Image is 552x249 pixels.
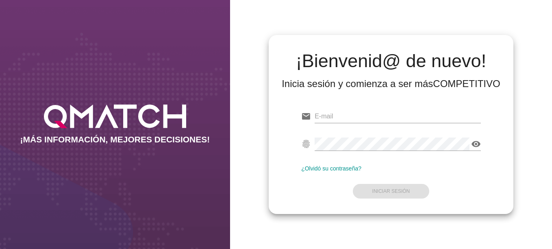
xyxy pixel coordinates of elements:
[471,139,481,149] i: visibility
[301,165,361,172] a: ¿Olvidó su contraseña?
[282,51,500,71] h2: ¡Bienvenid@ de nuevo!
[301,111,311,121] i: email
[301,139,311,149] i: fingerprint
[20,135,210,144] h2: ¡MÁS INFORMACIÓN, MEJORES DECISIONES!
[282,77,500,90] div: Inicia sesión y comienza a ser más
[433,78,500,89] strong: COMPETITIVO
[315,110,481,123] input: E-mail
